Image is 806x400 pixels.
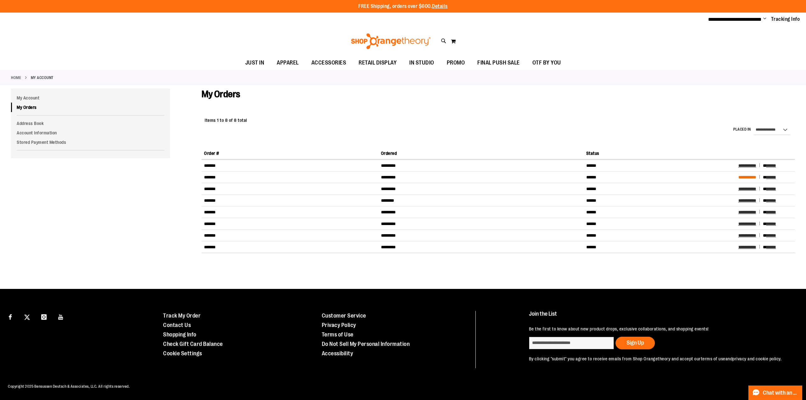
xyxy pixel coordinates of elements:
a: Stored Payment Methods [11,138,170,147]
a: Visit our Instagram page [38,311,49,322]
a: My Account [11,93,170,103]
span: IN STUDIO [409,56,434,70]
span: Sign Up [627,340,644,346]
a: Customer Service [322,313,366,319]
span: Copyright 2025 Bensussen Deutsch & Associates, LLC. All rights reserved. [8,384,130,389]
a: JUST IN [239,56,271,70]
input: enter email [529,337,614,349]
span: My Orders [201,89,240,99]
img: Twitter [24,314,30,320]
a: ACCESSORIES [305,56,353,70]
span: FINAL PUSH SALE [477,56,520,70]
a: Privacy Policy [322,322,356,328]
a: RETAIL DISPLAY [352,56,403,70]
a: Visit our Facebook page [5,311,16,322]
a: Shopping Info [163,331,196,338]
a: PROMO [440,56,471,70]
span: RETAIL DISPLAY [359,56,397,70]
p: Be the first to know about new product drops, exclusive collaborations, and shopping events! [529,326,788,332]
h4: Join the List [529,311,788,323]
button: Account menu [763,16,766,22]
a: My Orders [11,103,170,112]
a: Details [432,3,448,9]
a: Visit our X page [22,311,33,322]
span: ACCESSORIES [311,56,346,70]
a: IN STUDIO [403,56,440,70]
a: privacy and cookie policy. [732,356,781,361]
a: Accessibility [322,350,353,357]
a: Track My Order [163,313,201,319]
a: FINAL PUSH SALE [471,56,526,70]
th: Status [584,148,736,159]
a: Tracking Info [771,16,800,23]
button: Sign Up [616,337,655,349]
a: Do Not Sell My Personal Information [322,341,410,347]
a: Cookie Settings [163,350,202,357]
p: FREE Shipping, orders over $600. [358,3,448,10]
a: Visit our Youtube page [55,311,66,322]
th: Ordered [378,148,584,159]
a: OTF BY YOU [526,56,567,70]
label: Placed in [733,127,751,132]
span: Chat with an Expert [763,390,798,396]
a: APPAREL [270,56,305,70]
span: PROMO [447,56,465,70]
p: By clicking "submit" you agree to receive emails from Shop Orangetheory and accept our and [529,356,788,362]
a: Contact Us [163,322,191,328]
span: Items 1 to 8 of 8 total [205,118,247,123]
a: Check Gift Card Balance [163,341,223,347]
a: Terms of Use [322,331,354,338]
a: terms of use [701,356,725,361]
a: Home [11,75,21,81]
strong: My Account [31,75,54,81]
img: Shop Orangetheory [350,33,432,49]
a: Account Information [11,128,170,138]
span: JUST IN [245,56,264,70]
span: APPAREL [277,56,299,70]
span: OTF BY YOU [532,56,561,70]
th: Order # [201,148,378,159]
button: Chat with an Expert [748,386,803,400]
a: Address Book [11,119,170,128]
